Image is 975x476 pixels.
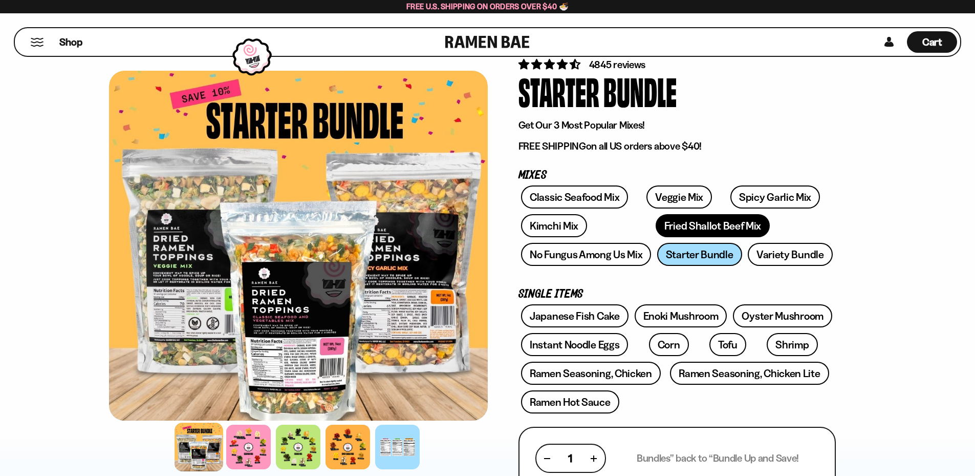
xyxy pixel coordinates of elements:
[568,452,572,465] span: 1
[730,185,820,209] a: Spicy Garlic Mix
[518,140,836,153] p: on all US orders above $40!
[521,362,661,385] a: Ramen Seasoning, Chicken
[518,289,836,299] p: Single Items
[521,243,651,266] a: No Fungus Among Us Mix
[656,214,770,237] a: Fried Shallot Beef Mix
[907,28,957,56] div: Cart
[767,333,817,356] a: Shrimp
[518,72,599,110] div: Starter
[521,214,587,237] a: Kimchi Mix
[922,36,942,48] span: Cart
[406,2,569,11] span: Free U.S. Shipping on Orders over $40 🍜
[59,31,82,53] a: Shop
[670,362,829,385] a: Ramen Seasoning, Chicken Lite
[521,304,629,327] a: Japanese Fish Cake
[521,185,628,209] a: Classic Seafood Mix
[518,119,836,132] p: Get Our 3 Most Popular Mixes!
[733,304,832,327] a: Oyster Mushroom
[30,38,44,47] button: Mobile Menu Trigger
[709,333,746,356] a: Tofu
[518,171,836,180] p: Mixes
[603,72,677,110] div: Bundle
[59,35,82,49] span: Shop
[518,140,586,152] strong: FREE SHIPPING
[521,333,628,356] a: Instant Noodle Eggs
[646,185,712,209] a: Veggie Mix
[521,390,619,413] a: Ramen Hot Sauce
[637,452,799,465] p: Bundles” back to “Bundle Up and Save!
[635,304,727,327] a: Enoki Mushroom
[748,243,833,266] a: Variety Bundle
[649,333,689,356] a: Corn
